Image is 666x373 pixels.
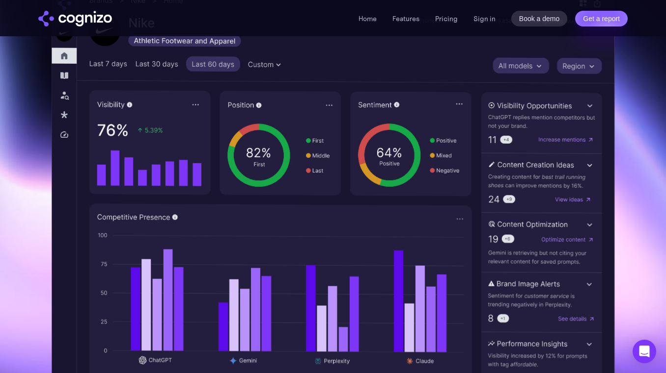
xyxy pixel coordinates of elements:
img: cognizo logo [38,11,112,26]
a: Book a demo [511,11,568,26]
a: Sign in [473,13,496,25]
a: Features [392,14,419,23]
a: home [38,11,112,26]
a: Get a report [575,11,628,26]
div: Open Intercom Messenger [633,340,656,363]
a: Pricing [435,14,458,23]
a: Home [359,14,377,23]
